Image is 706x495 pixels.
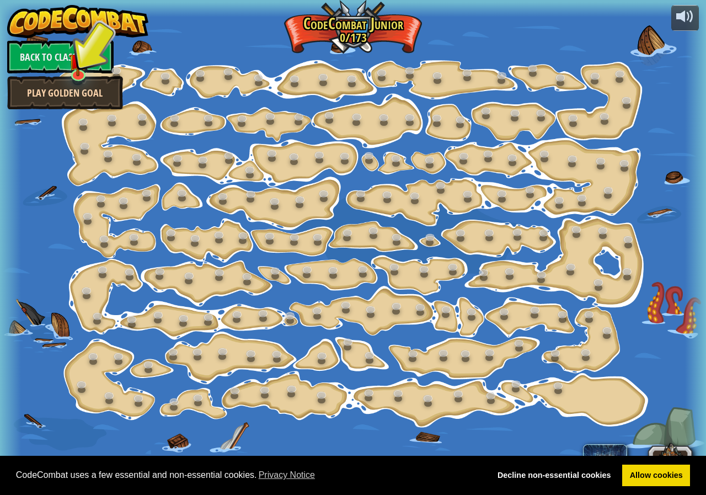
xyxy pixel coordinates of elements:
[16,467,482,483] span: CodeCombat uses a few essential and non-essential cookies.
[622,465,690,487] a: allow cookies
[7,76,123,109] a: Play Golden Goal
[490,465,618,487] a: deny cookies
[7,40,114,73] a: Back to Classroom
[671,5,699,31] button: Adjust volume
[257,467,317,483] a: learn more about cookies
[7,5,148,38] img: CodeCombat - Learn how to code by playing a game
[69,45,87,76] img: level-banner-unstarted.png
